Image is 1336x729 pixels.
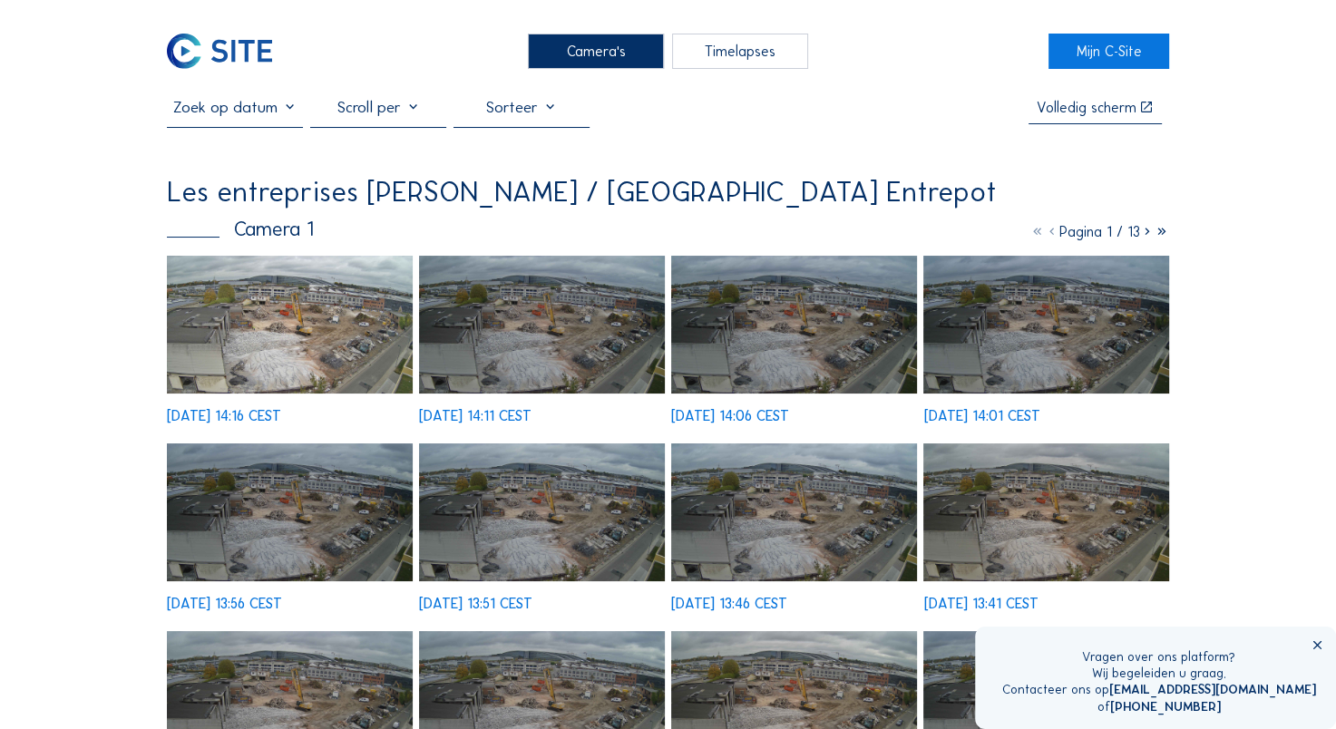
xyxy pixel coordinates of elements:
a: Mijn C-Site [1048,34,1169,69]
div: [DATE] 14:01 CEST [923,409,1039,423]
img: image_53797144 [167,443,412,582]
div: Camera's [528,34,664,69]
img: image_53796723 [923,443,1168,582]
div: [DATE] 13:51 CEST [419,597,532,611]
img: image_53796856 [671,443,916,582]
span: Pagina 1 / 13 [1059,223,1140,240]
img: image_53797003 [419,443,664,582]
div: [DATE] 13:56 CEST [167,597,282,611]
div: Volledig scherm [1037,101,1136,115]
img: image_53797288 [923,256,1168,394]
div: Contacteer ons op [1002,682,1316,698]
a: [PHONE_NUMBER] [1110,699,1221,714]
div: Timelapses [672,34,808,69]
div: Vragen over ons platform? [1002,649,1316,666]
img: C-SITE Logo [167,34,272,69]
div: Wij begeleiden u graag. [1002,666,1316,682]
input: Zoek op datum 󰅀 [167,98,303,117]
div: [DATE] 14:06 CEST [671,409,789,423]
div: [DATE] 13:46 CEST [671,597,787,611]
img: image_53797435 [671,256,916,394]
img: image_53797573 [419,256,664,394]
img: image_53797721 [167,256,412,394]
a: [EMAIL_ADDRESS][DOMAIN_NAME] [1109,682,1316,697]
div: Les entreprises [PERSON_NAME] / [GEOGRAPHIC_DATA] Entrepot [167,178,997,206]
div: Camera 1 [167,219,314,239]
div: of [1002,699,1316,715]
div: [DATE] 13:41 CEST [923,597,1038,611]
div: [DATE] 14:16 CEST [167,409,281,423]
div: [DATE] 14:11 CEST [419,409,531,423]
a: C-SITE Logo [167,34,288,69]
